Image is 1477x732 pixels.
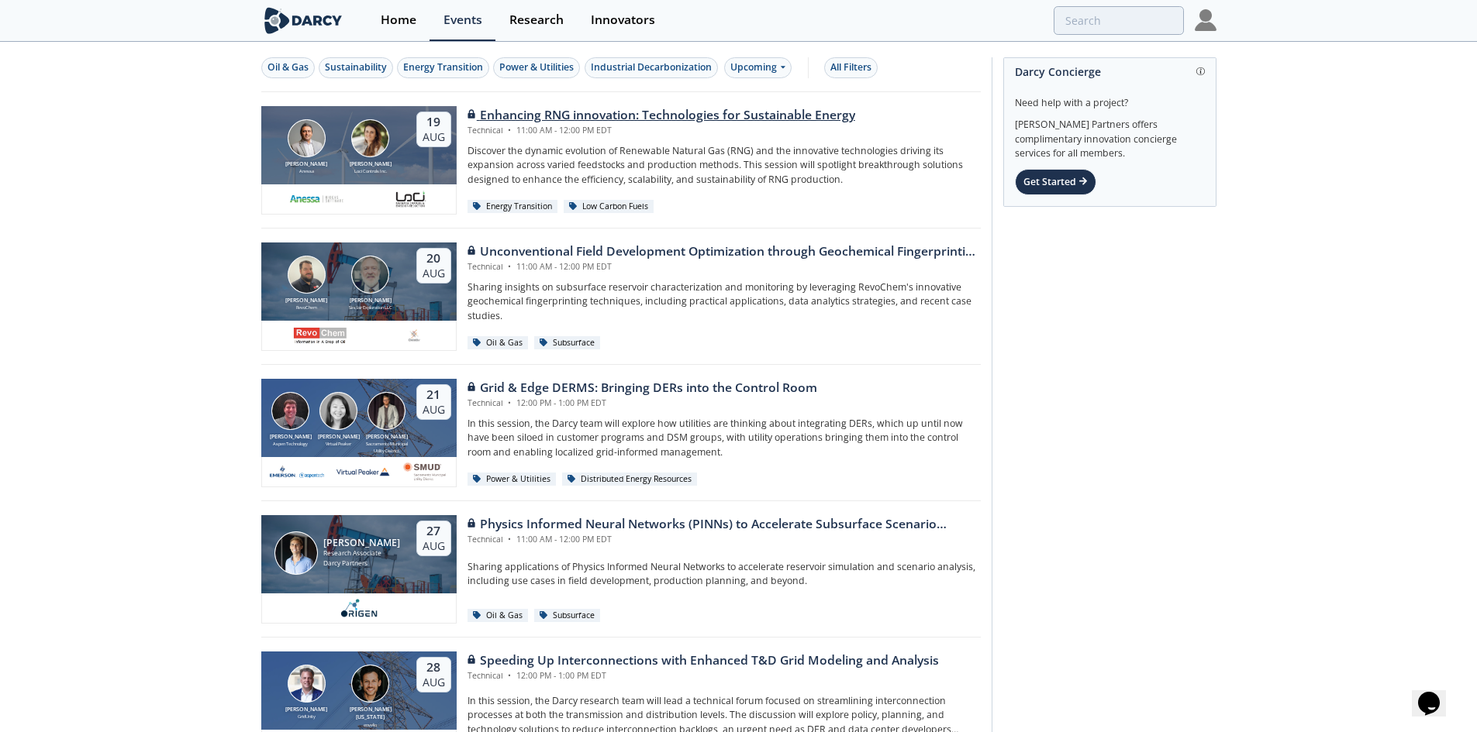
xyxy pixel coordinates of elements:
span: • [506,261,514,272]
div: [PERSON_NAME] [347,160,395,169]
iframe: chat widget [1412,670,1461,717]
div: GridUnity [282,713,330,720]
img: revochem.com.png [293,326,347,345]
div: Subsurface [534,609,601,623]
div: Low Carbon Fuels [564,200,654,214]
div: RevoChem [282,304,330,311]
img: 2b793097-40cf-4f6d-9bc3-4321a642668f [393,190,427,208]
div: Subsurface [534,336,601,350]
img: John Sinclair [351,256,389,294]
div: Aug [423,130,445,144]
p: Sharing applications of Physics Informed Neural Networks to accelerate reservoir simulation and s... [468,560,981,589]
div: Sustainability [325,60,387,74]
div: Technical 12:00 PM - 1:00 PM EDT [468,397,817,410]
div: Sinclair Exploration LLC [347,304,395,311]
div: [PERSON_NAME] [363,433,411,442]
div: Oil & Gas [468,609,529,623]
img: Jonathan Curtis [271,392,309,430]
div: Technical 11:00 AM - 12:00 PM EDT [468,125,855,137]
img: virtual-peaker.com.png [336,462,390,481]
div: Distributed Energy Resources [562,473,698,486]
img: Yevgeniy Postnov [368,392,405,430]
div: Oil & Gas [468,336,529,350]
img: Nicole Neff [351,119,389,157]
div: Power & Utilities [468,473,557,486]
div: Physics Informed Neural Networks (PINNs) to Accelerate Subsurface Scenario Analysis [468,515,981,534]
div: Sacramento Municipal Utility District. [363,441,411,454]
div: 21 [423,387,445,403]
div: Technical 12:00 PM - 1:00 PM EDT [468,670,939,682]
div: [PERSON_NAME] [282,297,330,305]
p: In this session, the Darcy team will explore how utilities are thinking about integrating DERs, w... [468,417,981,459]
div: Virtual Peaker [315,441,363,447]
div: Grid & Edge DERMS: Bringing DERs into the Control Room [468,379,817,397]
div: Research [509,14,564,26]
div: [PERSON_NAME] [267,433,315,442]
img: cb84fb6c-3603-43a1-87e3-48fd23fb317a [270,462,324,481]
div: Energy Transition [468,200,558,214]
div: Loci Controls Inc. [347,168,395,174]
div: Aug [423,539,445,553]
p: Sharing insights on subsurface reservoir characterization and monitoring by leveraging RevoChem's... [468,280,981,323]
div: All Filters [830,60,871,74]
div: 27 [423,524,445,539]
div: Aug [423,675,445,689]
div: Darcy Partners [323,558,400,569]
div: Anessa [282,168,330,174]
div: Home [381,14,416,26]
div: [PERSON_NAME] [323,538,400,548]
img: Smud.org.png [402,462,447,481]
div: [PERSON_NAME] [282,160,330,169]
div: [PERSON_NAME] Partners offers complimentary innovation concierge services for all members. [1015,110,1205,161]
div: envelio [347,722,395,728]
div: Aug [423,266,445,280]
div: Innovators [591,14,655,26]
img: origen.ai.png [336,599,381,617]
div: [PERSON_NAME] [347,297,395,305]
div: Technical 11:00 AM - 12:00 PM EDT [468,534,981,546]
span: • [506,125,514,136]
div: Energy Transition [403,60,483,74]
img: information.svg [1196,67,1205,76]
div: Speeding Up Interconnections with Enhanced T&D Grid Modeling and Analysis [468,651,939,670]
input: Advanced Search [1054,6,1184,35]
img: Profile [1195,9,1216,31]
div: Upcoming [724,57,792,78]
div: Power & Utilities [499,60,574,74]
div: 28 [423,660,445,675]
img: Luigi Montana [351,665,389,703]
button: Oil & Gas [261,57,315,78]
button: All Filters [824,57,878,78]
img: logo-wide.svg [261,7,346,34]
div: [PERSON_NAME] [282,706,330,714]
button: Energy Transition [397,57,489,78]
img: Juan Mayol [274,531,318,575]
span: • [506,670,514,681]
div: [PERSON_NAME] [315,433,363,442]
div: Events [443,14,482,26]
a: Juan Mayol [PERSON_NAME] Research Associate Darcy Partners 27 Aug Physics Informed Neural Network... [261,515,981,624]
button: Industrial Decarbonization [585,57,718,78]
img: Brian Fitzsimons [288,665,326,703]
div: Aug [423,403,445,417]
a: Jonathan Curtis [PERSON_NAME] Aspen Technology Brenda Chew [PERSON_NAME] Virtual Peaker Yevgeniy ... [261,379,981,487]
p: Discover the dynamic evolution of Renewable Natural Gas (RNG) and the innovative technologies dri... [468,144,981,187]
img: Brenda Chew [319,392,357,430]
div: Unconventional Field Development Optimization through Geochemical Fingerprinting Technology [468,242,981,261]
img: Bob Aylsworth [288,256,326,294]
button: Power & Utilities [493,57,580,78]
span: • [506,534,514,545]
div: Research Associate [323,548,400,558]
a: Bob Aylsworth [PERSON_NAME] RevoChem John Sinclair [PERSON_NAME] Sinclair Exploration LLC 20 Aug ... [261,242,981,351]
button: Sustainability [319,57,393,78]
a: Amir Akbari [PERSON_NAME] Anessa Nicole Neff [PERSON_NAME] Loci Controls Inc. 19 Aug Enhancing RN... [261,106,981,215]
img: 551440aa-d0f4-4a32-b6e2-e91f2a0781fe [289,190,343,208]
div: Darcy Concierge [1015,58,1205,85]
div: Technical 11:00 AM - 12:00 PM EDT [468,261,981,273]
img: ovintiv.com.png [405,326,424,345]
div: Industrial Decarbonization [591,60,712,74]
span: • [506,397,514,408]
div: Get Started [1015,169,1096,195]
div: 20 [423,251,445,266]
img: Amir Akbari [288,119,326,157]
